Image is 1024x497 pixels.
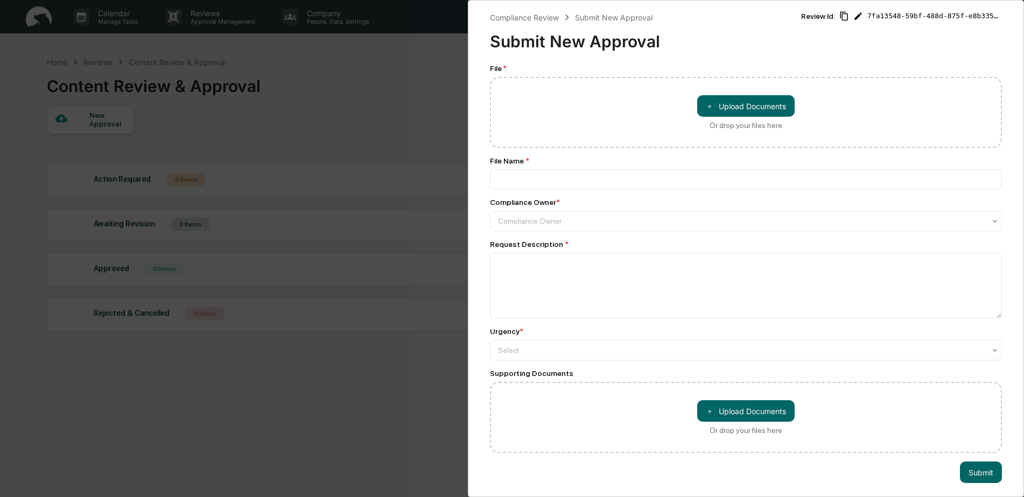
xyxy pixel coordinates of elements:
[490,240,1002,248] div: Request Description
[490,369,1002,378] div: Supporting Documents
[697,400,795,422] button: Or drop your files here
[697,95,795,117] button: Or drop your files here
[490,198,560,207] div: Compliance Owner
[867,12,1002,20] span: 7fa13548-59bf-488d-875f-e8b335c031e4
[490,13,559,22] div: Compliance Review
[575,13,653,22] div: Submit New Approval
[839,11,849,21] span: Copy Id
[490,157,1002,165] div: File Name
[990,461,1019,491] iframe: Open customer support
[490,327,523,336] div: Urgency
[706,101,713,111] span: ＋
[490,64,1002,73] div: File
[853,11,863,21] span: Edit Review ID
[960,461,1002,483] button: Submit
[801,12,835,20] span: Review Id:
[706,406,713,416] span: ＋
[710,121,782,130] div: Or drop your files here
[710,426,782,435] div: Or drop your files here
[490,23,801,51] div: Submit New Approval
